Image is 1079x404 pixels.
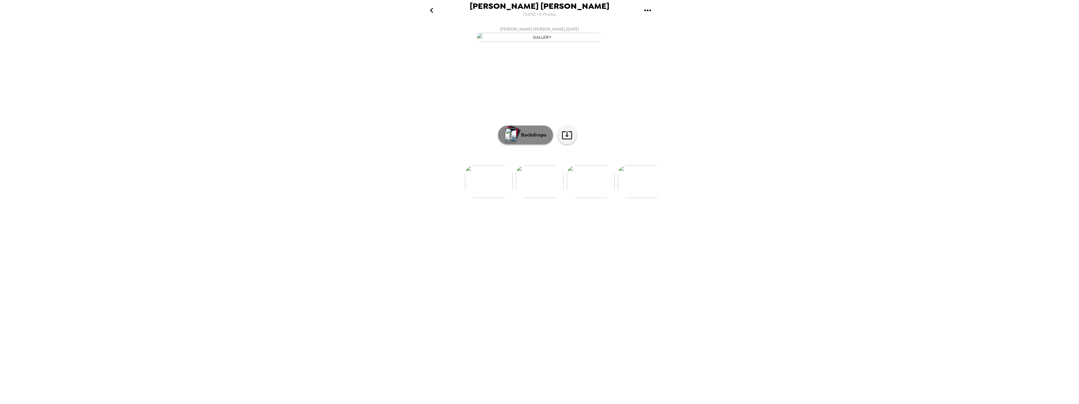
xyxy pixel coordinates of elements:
img: gallery [465,165,513,198]
img: gallery [567,165,615,198]
button: [PERSON_NAME] [PERSON_NAME],[DATE] [414,24,665,44]
button: Backdrops [498,126,553,144]
span: [DATE] • 8 Photos [523,10,556,19]
img: gallery [618,165,666,198]
span: [PERSON_NAME] [PERSON_NAME] [470,2,609,10]
span: [PERSON_NAME] [PERSON_NAME] , [DATE] [500,25,579,33]
img: gallery [516,165,564,198]
p: Backdrops [518,131,546,139]
img: gallery [477,33,602,42]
